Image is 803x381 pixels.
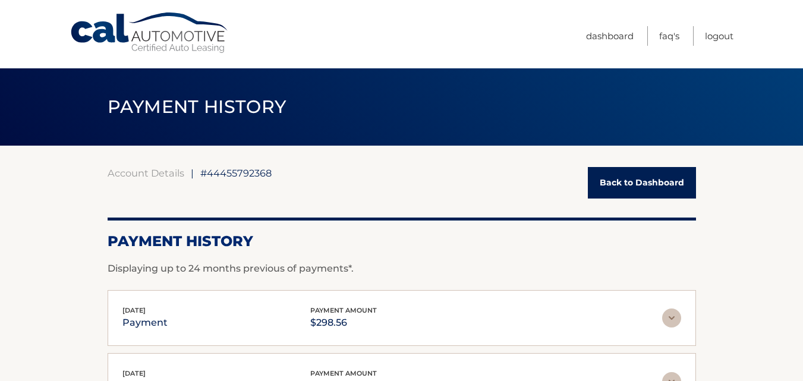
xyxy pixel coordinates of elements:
span: [DATE] [122,369,146,377]
img: accordion-rest.svg [662,308,681,328]
h2: Payment History [108,232,696,250]
a: Logout [705,26,733,46]
span: PAYMENT HISTORY [108,96,286,118]
a: Dashboard [586,26,634,46]
span: | [191,167,194,179]
span: payment amount [310,369,377,377]
a: FAQ's [659,26,679,46]
span: payment amount [310,306,377,314]
p: payment [122,314,168,331]
p: $298.56 [310,314,377,331]
span: #44455792368 [200,167,272,179]
a: Cal Automotive [70,12,230,54]
p: Displaying up to 24 months previous of payments*. [108,262,696,276]
a: Account Details [108,167,184,179]
a: Back to Dashboard [588,167,696,199]
span: [DATE] [122,306,146,314]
